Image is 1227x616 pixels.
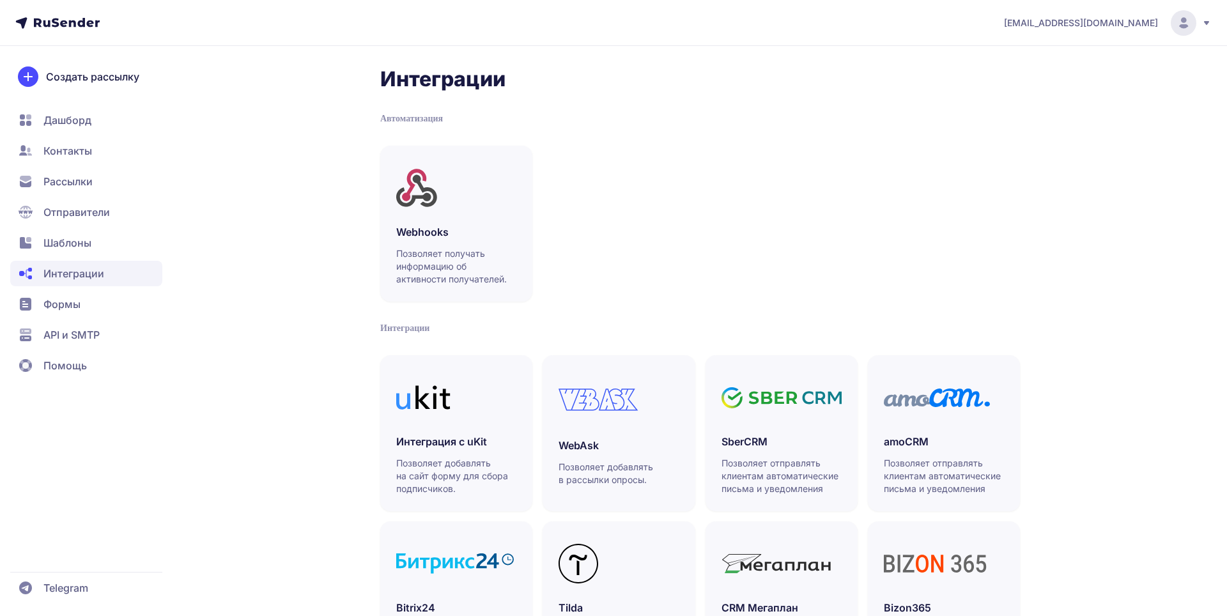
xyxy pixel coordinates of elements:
div: Автоматизация [380,112,1020,125]
span: Формы [43,296,81,312]
h3: CRM Мегаплан [722,600,842,615]
p: Позволяет отправлять клиентам автоматические письма и уведомления [884,457,1005,495]
span: Помощь [43,358,87,373]
span: Интеграции [43,266,104,281]
span: [EMAIL_ADDRESS][DOMAIN_NAME] [1004,17,1158,29]
span: Создать рассылку [46,69,139,84]
h3: WebAsk [559,438,679,453]
h3: Tilda [559,600,679,615]
span: Шаблоны [43,235,91,250]
span: API и SMTP [43,327,100,343]
p: Позволяет добавлять в рассылки опросы. [559,461,680,486]
p: Позволяет получать информацию об активности получателей. [396,247,518,286]
span: Рассылки [43,174,93,189]
h3: amoCRM [884,434,1004,449]
h2: Интеграции [380,66,1020,92]
a: Интеграция с uKitПозволяет добавлять на сайт форму для сбора подписчиков. [380,355,532,511]
h3: Интеграция с uKit [396,434,516,449]
p: Позволяет добавлять на сайт форму для сбора подписчиков. [396,457,518,495]
p: Позволяет отправлять клиентам автоматические письма и уведомления [722,457,843,495]
h3: Bizon365 [884,600,1004,615]
div: Интеграции [380,322,1020,335]
span: Контакты [43,143,92,158]
span: Telegram [43,580,88,596]
h3: Bitrix24 [396,600,516,615]
h3: Webhooks [396,224,516,240]
a: SberCRMПозволяет отправлять клиентам автоматические письма и уведомления [706,355,858,511]
a: WebAskПозволяет добавлять в рассылки опросы. [543,355,695,511]
a: WebhooksПозволяет получать информацию об активности получателей. [380,146,532,302]
h3: SberCRM [722,434,842,449]
span: Отправители [43,204,110,220]
span: Дашборд [43,112,91,128]
a: amoCRMПозволяет отправлять клиентам автоматические письма и уведомления [868,355,1020,511]
a: Telegram [10,575,162,601]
